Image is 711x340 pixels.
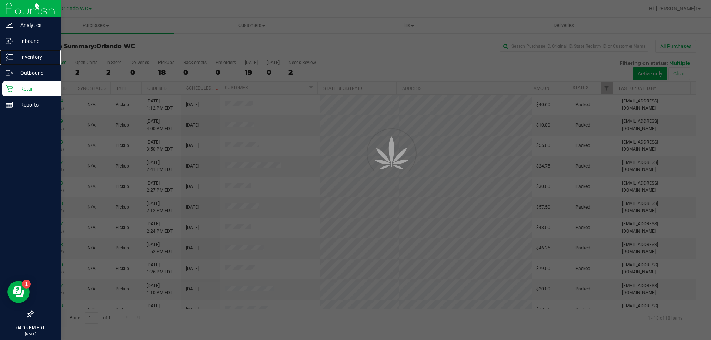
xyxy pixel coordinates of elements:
[3,331,57,337] p: [DATE]
[6,21,13,29] inline-svg: Analytics
[6,53,13,61] inline-svg: Inventory
[22,280,31,289] iframe: Resource center unread badge
[13,37,57,46] p: Inbound
[6,37,13,45] inline-svg: Inbound
[3,324,57,331] p: 04:05 PM EDT
[13,68,57,77] p: Outbound
[7,281,30,303] iframe: Resource center
[13,53,57,61] p: Inventory
[6,69,13,77] inline-svg: Outbound
[13,100,57,109] p: Reports
[13,21,57,30] p: Analytics
[13,84,57,93] p: Retail
[6,85,13,92] inline-svg: Retail
[6,101,13,108] inline-svg: Reports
